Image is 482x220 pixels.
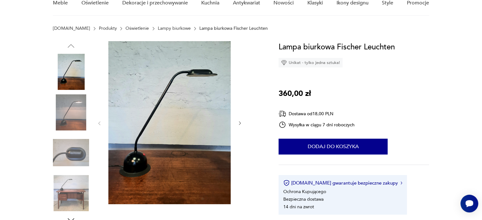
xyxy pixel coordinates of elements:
a: Oświetlenie [125,26,149,31]
a: [DOMAIN_NAME] [53,26,90,31]
li: Ochrona Kupującego [283,189,326,195]
p: Lampa biurkowa Fischer Leuchten [199,26,268,31]
div: Dostawa od 18,00 PLN [279,110,355,118]
button: Dodaj do koszyka [279,139,388,154]
div: Wysyłka w ciągu 7 dni roboczych [279,121,355,129]
h1: Lampa biurkowa Fischer Leuchten [279,41,395,53]
img: Zdjęcie produktu Lampa biurkowa Fischer Leuchten [53,54,89,90]
img: Zdjęcie produktu Lampa biurkowa Fischer Leuchten [108,41,231,204]
img: Zdjęcie produktu Lampa biurkowa Fischer Leuchten [53,135,89,171]
img: Ikona certyfikatu [283,180,290,186]
button: [DOMAIN_NAME] gwarantuje bezpieczne zakupy [283,180,402,186]
li: 14 dni na zwrot [283,204,314,210]
iframe: Smartsupp widget button [460,195,478,212]
p: 360,00 zł [279,88,311,100]
div: Unikat - tylko jedna sztuka! [279,58,343,67]
a: Lampy biurkowe [158,26,191,31]
img: Ikona strzałki w prawo [401,181,402,185]
img: Zdjęcie produktu Lampa biurkowa Fischer Leuchten [53,94,89,130]
img: Ikona diamentu [281,60,287,66]
img: Zdjęcie produktu Lampa biurkowa Fischer Leuchten [53,175,89,211]
img: Ikona dostawy [279,110,286,118]
a: Produkty [99,26,117,31]
li: Bezpieczna dostawa [283,196,324,202]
